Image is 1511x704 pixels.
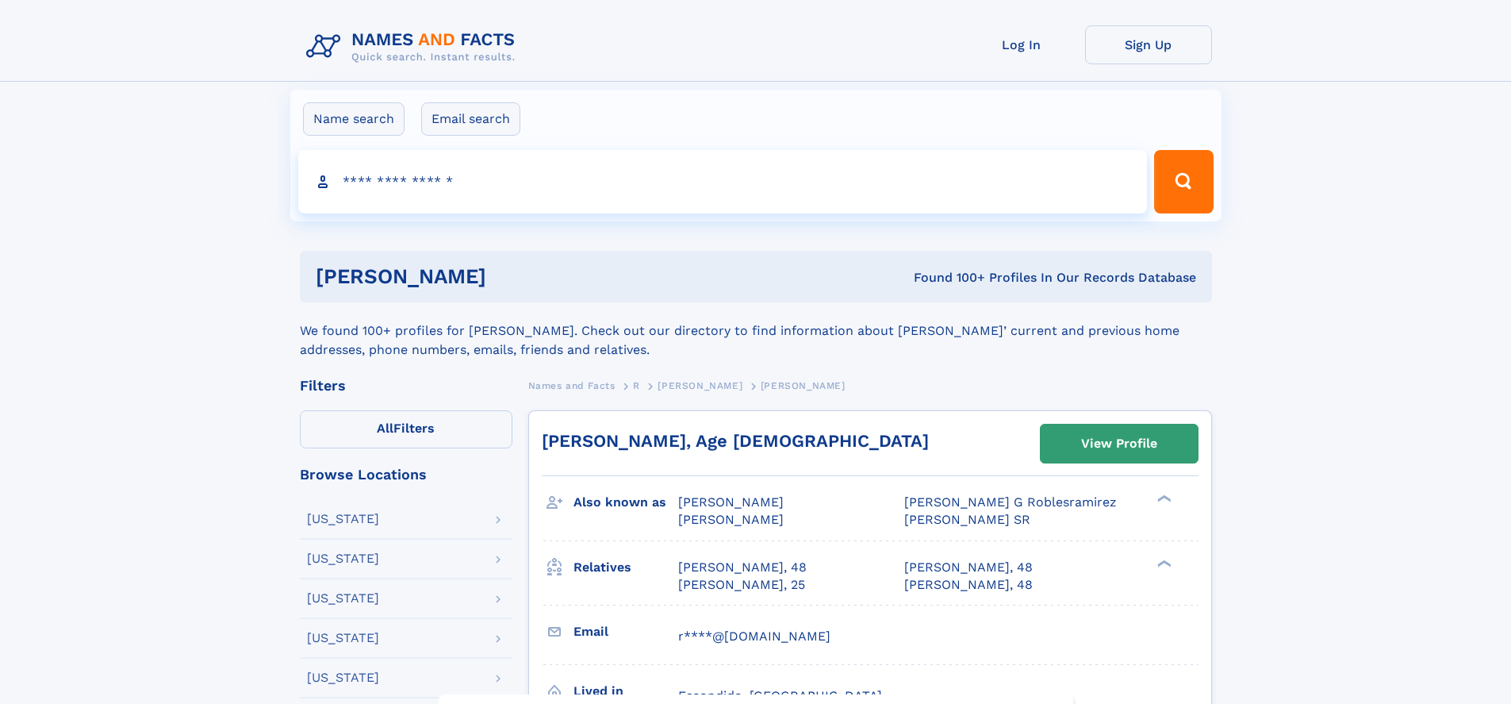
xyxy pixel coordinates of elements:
div: Browse Locations [300,467,512,482]
a: Sign Up [1085,25,1212,64]
button: Search Button [1154,150,1213,214]
label: Name search [303,102,405,136]
div: Filters [300,379,512,393]
span: [PERSON_NAME] [678,512,784,527]
div: [US_STATE] [307,632,379,644]
h3: Relatives [573,554,678,581]
div: ❯ [1153,494,1172,504]
span: [PERSON_NAME] [678,494,784,510]
h3: Also known as [573,489,678,516]
a: [PERSON_NAME] [658,375,742,395]
a: Names and Facts [528,375,616,395]
input: search input [298,150,1148,214]
a: [PERSON_NAME], 48 [904,559,1033,576]
div: [US_STATE] [307,592,379,605]
div: View Profile [1081,425,1157,462]
span: [PERSON_NAME] G Roblesramirez [904,494,1117,510]
a: R [633,375,640,395]
span: [PERSON_NAME] SR [904,512,1030,527]
span: [PERSON_NAME] [658,380,742,391]
div: [US_STATE] [307,513,379,525]
a: [PERSON_NAME], Age [DEMOGRAPHIC_DATA] [542,431,929,451]
div: We found 100+ profiles for [PERSON_NAME]. Check out our directory to find information about [PERS... [300,302,1212,360]
h3: Email [573,618,678,645]
div: Found 100+ Profiles In Our Records Database [700,269,1196,287]
span: Escondido, [GEOGRAPHIC_DATA] [678,688,882,703]
a: [PERSON_NAME], 48 [678,559,807,576]
h1: [PERSON_NAME] [316,267,700,287]
a: Log In [958,25,1085,64]
a: [PERSON_NAME], 48 [904,576,1033,594]
img: Logo Names and Facts [300,25,528,68]
a: [PERSON_NAME], 25 [678,576,805,594]
label: Email search [421,102,520,136]
span: [PERSON_NAME] [761,380,846,391]
a: View Profile [1041,425,1198,463]
div: [US_STATE] [307,671,379,684]
div: ❯ [1153,558,1172,568]
span: R [633,380,640,391]
span: All [377,421,393,436]
label: Filters [300,410,512,448]
div: [US_STATE] [307,552,379,565]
